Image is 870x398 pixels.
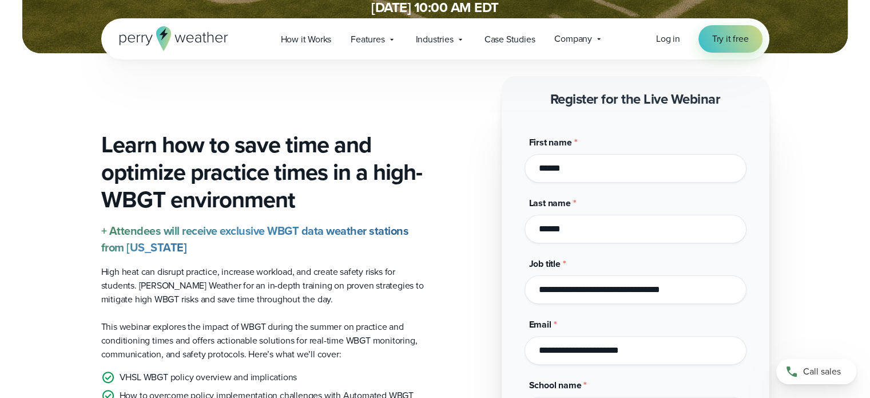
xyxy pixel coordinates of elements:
[529,318,551,331] span: Email
[712,32,749,46] span: Try it free
[281,33,332,46] span: How it Works
[529,379,582,392] span: School name
[101,265,426,306] p: High heat can disrupt practice, increase workload, and create safety risks for students. [PERSON_...
[101,222,409,256] strong: + Attendees will receive exclusive WBGT data weather stations from [US_STATE]
[351,33,384,46] span: Features
[529,257,561,270] span: Job title
[656,32,680,46] a: Log in
[416,33,454,46] span: Industries
[803,365,841,379] span: Call sales
[776,359,856,384] a: Call sales
[554,32,592,46] span: Company
[101,320,426,361] p: This webinar explores the impact of WBGT during the summer on practice and conditioning times and...
[656,32,680,45] span: Log in
[271,27,341,51] a: How it Works
[550,89,721,109] strong: Register for the Live Webinar
[529,196,571,210] span: Last name
[120,371,297,384] p: VHSL WBGT policy overview and implications
[698,25,762,53] a: Try it free
[101,131,426,214] h3: Learn how to save time and optimize practice times in a high-WBGT environment
[529,136,572,149] span: First name
[484,33,535,46] span: Case Studies
[475,27,545,51] a: Case Studies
